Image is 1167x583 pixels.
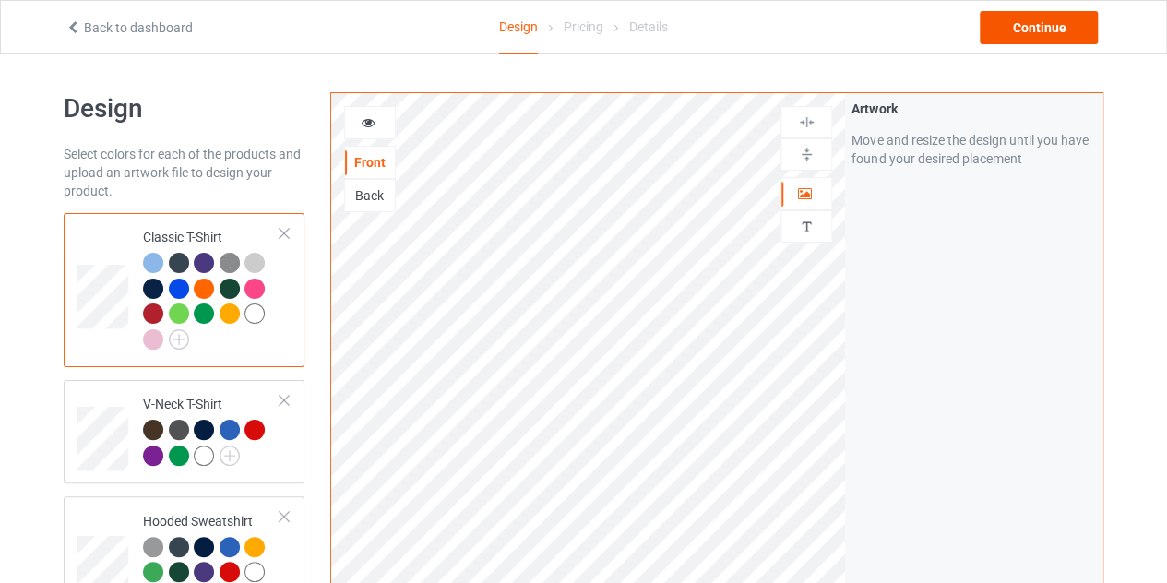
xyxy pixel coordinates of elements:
div: V-Neck T-Shirt [64,380,304,483]
img: svg+xml;base64,PD94bWwgdmVyc2lvbj0iMS4wIiBlbmNvZGluZz0iVVRGLTgiPz4KPHN2ZyB3aWR0aD0iMjJweCIgaGVpZ2... [169,329,189,350]
div: Details [629,1,668,53]
div: V-Neck T-Shirt [143,395,280,464]
div: Continue [980,11,1098,44]
h1: Design [64,92,304,125]
img: svg%3E%0A [798,218,816,235]
div: Classic T-Shirt [143,228,280,348]
img: svg+xml;base64,PD94bWwgdmVyc2lvbj0iMS4wIiBlbmNvZGluZz0iVVRGLTgiPz4KPHN2ZyB3aWR0aD0iMjJweCIgaGVpZ2... [220,446,240,466]
div: Classic T-Shirt [64,213,304,367]
div: Select colors for each of the products and upload an artwork file to design your product. [64,145,304,200]
div: Back [345,186,395,205]
div: Pricing [564,1,603,53]
div: Design [499,1,538,54]
img: svg%3E%0A [798,113,816,131]
div: Move and resize the design until you have found your desired placement [851,131,1096,168]
a: Back to dashboard [65,20,193,35]
div: Front [345,153,395,172]
img: svg%3E%0A [798,146,816,163]
img: heather_texture.png [220,253,240,273]
div: Artwork [851,100,1096,118]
